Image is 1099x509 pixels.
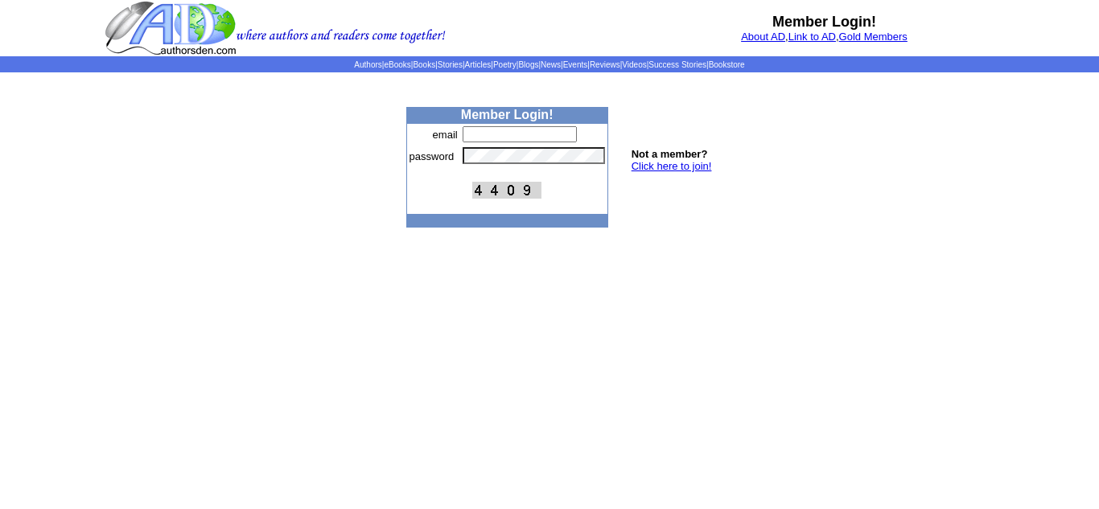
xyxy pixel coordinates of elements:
[461,108,554,121] b: Member Login!
[433,129,458,141] font: email
[839,31,908,43] a: Gold Members
[413,60,435,69] a: Books
[354,60,381,69] a: Authors
[741,31,785,43] a: About AD
[354,60,744,69] span: | | | | | | | | | | | |
[648,60,706,69] a: Success Stories
[563,60,588,69] a: Events
[438,60,463,69] a: Stories
[622,60,646,69] a: Videos
[518,60,538,69] a: Blogs
[709,60,745,69] a: Bookstore
[410,150,455,162] font: password
[541,60,561,69] a: News
[590,60,620,69] a: Reviews
[384,60,410,69] a: eBooks
[632,160,712,172] a: Click here to join!
[772,14,876,30] b: Member Login!
[788,31,836,43] a: Link to AD
[493,60,517,69] a: Poetry
[465,60,492,69] a: Articles
[741,31,908,43] font: , ,
[632,148,708,160] b: Not a member?
[472,182,541,199] img: This Is CAPTCHA Image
